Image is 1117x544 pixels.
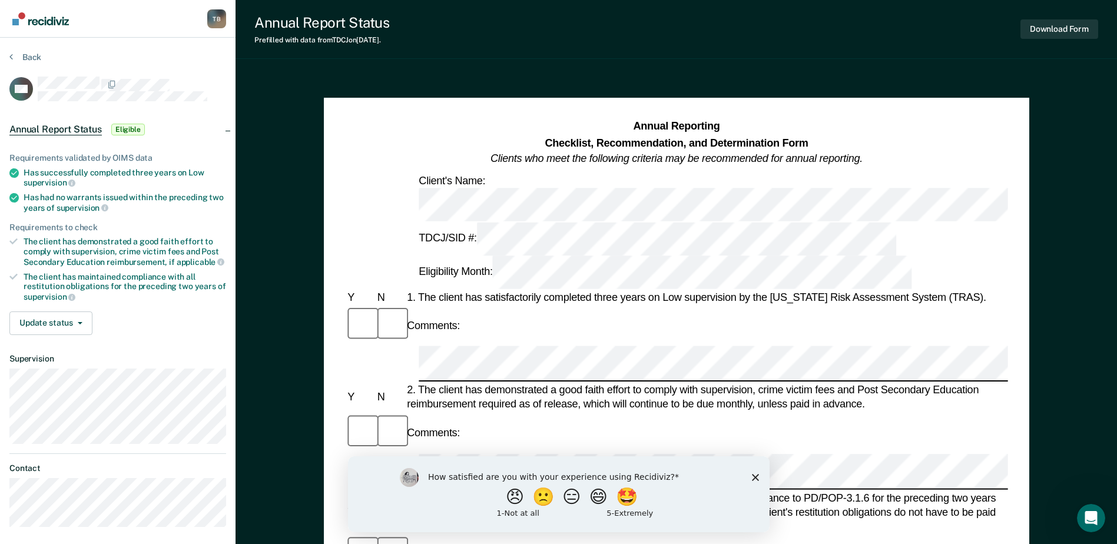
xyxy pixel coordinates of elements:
button: Download Form [1020,19,1098,39]
div: N [374,390,404,404]
div: The client has maintained compliance with all restitution obligations for the preceding two years of [24,272,226,302]
div: N [374,290,404,304]
div: Y [345,390,374,404]
div: Requirements validated by OIMS data [9,153,226,163]
span: Annual Report Status [9,124,102,135]
strong: Checklist, Recommendation, and Determination Form [545,137,808,148]
dt: Supervision [9,354,226,364]
div: The client has demonstrated a good faith effort to comply with supervision, crime victim fees and... [24,237,226,267]
div: T B [207,9,226,28]
div: Comments: [405,319,462,333]
button: Update status [9,311,92,335]
div: Has had no warrants issued within the preceding two years of [24,193,226,213]
strong: Annual Reporting [633,121,720,132]
iframe: Survey by Kim from Recidiviz [348,456,770,532]
img: Recidiviz [12,12,69,25]
div: 1. The client has satisfactorily completed three years on Low supervision by the [US_STATE] Risk ... [405,290,1008,304]
div: Prefilled with data from TDCJ on [DATE] . [254,36,389,44]
div: Y [345,505,374,519]
span: applicable [177,257,224,267]
div: Has successfully completed three years on Low [24,168,226,188]
dt: Contact [9,463,226,473]
span: Eligible [111,124,145,135]
div: Eligibility Month: [416,256,914,289]
button: Profile dropdown button [207,9,226,28]
div: 2. The client has demonstrated a good faith effort to comply with supervision, crime victim fees ... [405,383,1008,412]
div: TDCJ/SID #: [416,222,898,256]
span: supervision [24,178,75,187]
div: 3. The client has maintained compliance with all restitution obligations in accordance to PD/POP-... [405,490,1008,533]
span: supervision [24,292,75,301]
div: Annual Report Status [254,14,389,31]
em: Clients who meet the following criteria may be recommended for annual reporting. [490,152,863,164]
span: supervision [57,203,108,213]
div: Comments: [405,426,462,440]
iframe: Intercom live chat [1077,504,1105,532]
div: Requirements to check [9,223,226,233]
button: Back [9,52,41,62]
div: Y [345,290,374,304]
